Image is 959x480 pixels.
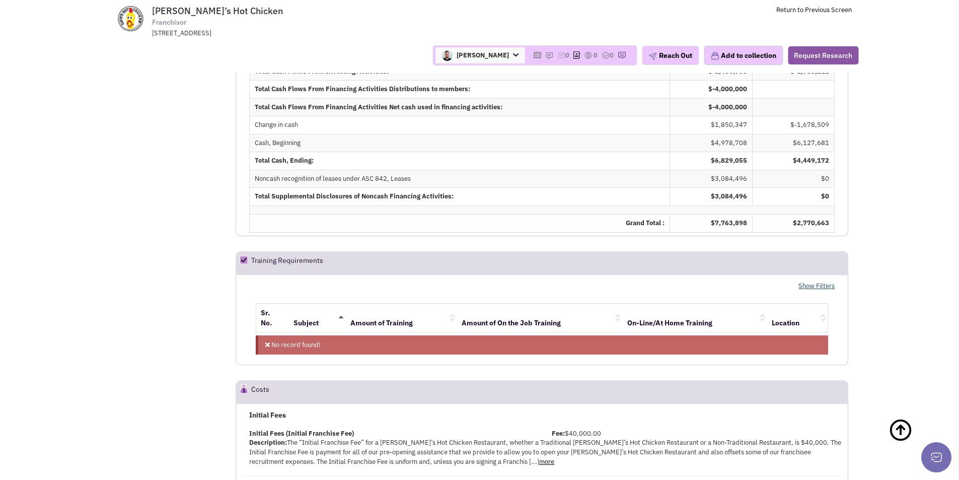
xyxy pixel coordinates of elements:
[552,429,565,438] b: Fee:
[256,335,828,355] div: No record found!
[441,50,453,61] img: SKco51MQXUmlAEIL9NZ91A.png
[602,51,610,59] img: TaskCount.png
[753,116,835,134] td: $-1,678,509
[798,282,835,291] a: Show Filters
[610,51,614,59] span: 0
[251,252,323,274] h2: Training Requirements
[670,134,753,152] td: $4,978,708
[250,152,670,170] td: Total Cash, Ending:
[350,318,413,327] a: Amount of Training
[648,52,656,60] img: plane.png
[753,170,835,188] td: $0
[776,6,852,14] a: Return to Previous Screen
[670,214,753,232] td: $7,763,898
[821,192,829,200] span: $0
[642,46,699,65] button: Reach Out
[711,156,747,165] span: $6,829,055
[250,116,670,134] td: Change in cash
[889,408,939,473] a: Back To Top
[250,214,670,232] td: Grand Total :
[670,116,753,134] td: $1,850,347
[152,5,283,17] span: [PERSON_NAME]’s Hot Chicken
[250,80,670,98] td: Total Cash Flows From Financing Activities Distributions to members:
[251,381,269,403] h2: Costs
[708,85,747,93] span: $-4,000,000
[618,51,626,59] img: research-icon.png
[708,67,747,76] span: $-2,436,903
[249,438,287,447] b: Description:
[565,51,569,59] span: 0
[152,17,186,28] span: Franchisor
[152,29,415,38] div: [STREET_ADDRESS]
[249,429,354,438] b: Initial Fees (Initial Franchise Fee)
[710,51,719,60] img: icon-collection-lavender.png
[249,438,841,466] div: The “Initial Franchise Fee” for a [PERSON_NAME]’s Hot Chicken Restaurant, whether a Traditional [...
[557,51,565,59] img: icon-email-active-16.png
[670,170,753,188] td: $3,084,496
[772,318,799,327] a: Location
[462,318,561,327] a: Amount of On the Job Training
[711,192,747,200] span: $3,084,496
[293,318,319,327] a: Subject
[584,51,592,59] img: icon-dealamount.png
[627,318,712,327] a: On-Line/At Home Training
[545,51,553,59] img: icon-note.png
[250,187,670,205] td: Total Supplemental Disclosures of Noncash Financing Activities:
[249,410,835,420] h4: Initial Fees
[704,46,783,65] button: Add to collection
[753,134,835,152] td: $6,127,681
[545,429,848,439] div: $40,000.00
[708,103,747,111] span: $-4,000,000
[790,67,829,76] span: $-1,983,211
[594,51,598,59] span: 0
[539,457,554,466] a: more
[250,98,670,116] td: Total Cash Flows From Financing Activities Net cash used in financing activities:
[788,46,858,64] button: Request Research
[435,47,525,63] span: [PERSON_NAME]
[753,214,835,232] td: $2,770,663
[793,156,829,165] span: $4,449,172
[256,304,289,332] th: Sr. No.
[250,170,670,188] td: Noncash recognition of leases under ASC 842, Leases
[250,134,670,152] td: Cash, Beginning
